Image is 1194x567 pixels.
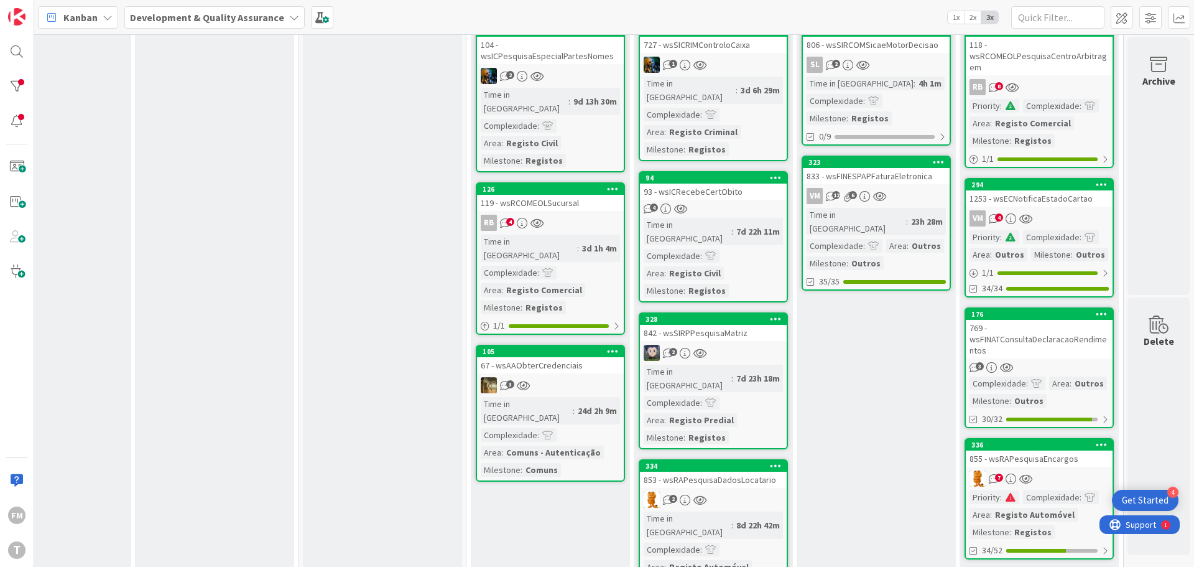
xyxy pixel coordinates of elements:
[8,8,25,26] img: Visit kanbanzone.com
[521,463,522,477] span: :
[669,348,677,356] span: 2
[575,404,620,418] div: 24d 2h 9m
[1009,134,1011,148] span: :
[537,266,539,279] span: :
[646,315,787,324] div: 328
[644,365,731,392] div: Time in [GEOGRAPHIC_DATA]
[1023,230,1080,244] div: Complexidade
[477,318,624,334] div: 1/1
[982,152,994,166] span: 1 / 1
[803,26,950,53] div: 277806 - wsSIRCOMSicaeMotorDecisao
[966,179,1113,207] div: 2941253 - wsECNotificaEstadoCartao
[965,438,1114,560] a: 336855 - wsRAPesquisaEncargosRLPriority:Complexidade:Area:Registo AutomóvelMilestone:Registos34/52
[481,68,497,84] img: JC
[995,82,1003,90] span: 8
[1080,230,1081,244] span: :
[640,26,787,53] div: 308727 - wsSICRIMControloCaixa
[481,88,568,115] div: Time in [GEOGRAPHIC_DATA]
[522,301,566,314] div: Registos
[573,404,575,418] span: :
[907,239,909,253] span: :
[1049,377,1070,390] div: Area
[966,471,1113,487] div: RL
[1142,73,1175,88] div: Archive
[1112,490,1178,511] div: Open Get Started checklist, remaining modules: 4
[646,462,787,471] div: 334
[1167,487,1178,498] div: 4
[802,24,951,146] a: 277806 - wsSIRCOMSicaeMotorDecisaoSLTime in [GEOGRAPHIC_DATA]:4h 1mComplexidade:Milestone:Registo...
[1011,134,1055,148] div: Registos
[503,446,604,459] div: Comuns - Autenticação
[503,283,585,297] div: Registo Comercial
[477,26,624,64] div: 306104 - wsICPesquisaEspecialPartesNomes
[644,143,683,156] div: Milestone
[700,108,702,121] span: :
[966,190,1113,207] div: 1253 - wsECNotificaEstadoCartao
[640,314,787,325] div: 328
[477,68,624,84] div: JC
[646,174,787,182] div: 94
[848,111,892,125] div: Registos
[970,99,1000,113] div: Priority
[966,309,1113,320] div: 176
[803,37,950,53] div: 806 - wsSIRCOMSicaeMotorDecisao
[965,11,981,24] span: 2x
[481,154,521,167] div: Milestone
[537,119,539,133] span: :
[970,377,1026,390] div: Complexidade
[965,24,1114,168] a: 125118 - wsRCOMEOLPesquisaCentroArbitragemRBPriority:Complexidade:Area:Registo ComercialMilestone...
[807,188,823,204] div: VM
[477,184,624,195] div: 126
[807,57,823,73] div: SL
[669,60,677,68] span: 1
[644,431,683,444] div: Milestone
[819,130,831,143] span: 0/9
[644,266,664,280] div: Area
[982,544,1002,557] span: 34/52
[966,151,1113,167] div: 1/1
[481,377,497,393] img: JC
[990,508,992,522] span: :
[481,283,501,297] div: Area
[970,508,990,522] div: Area
[501,283,503,297] span: :
[731,372,733,385] span: :
[976,362,984,370] span: 3
[685,284,729,298] div: Registos
[666,413,737,427] div: Registo Predial
[971,180,1113,189] div: 294
[640,492,787,508] div: RL
[644,543,700,556] div: Complexidade
[807,208,906,235] div: Time in [GEOGRAPHIC_DATA]
[908,215,946,228] div: 23h 28m
[966,309,1113,358] div: 176769 - wsFINATConsultaDeclaracaoRendimentos
[666,125,741,139] div: Registo Criminal
[640,461,787,488] div: 334853 - wsRAPesquisaDadosLocatario
[990,116,992,130] span: :
[731,225,733,238] span: :
[683,431,685,444] span: :
[966,37,1113,75] div: 118 - wsRCOMEOLPesquisaCentroArbitragem
[639,24,788,161] a: 308727 - wsSICRIMControloCaixaJCTime in [GEOGRAPHIC_DATA]:3d 6h 29mComplexidade:Area:Registo Crim...
[477,37,624,64] div: 104 - wsICPesquisaEspecialPartesNomes
[700,543,702,556] span: :
[700,396,702,410] span: :
[1122,494,1169,507] div: Get Started
[476,345,625,482] a: 10567 - wsAAObterCredenciaisJCTime in [GEOGRAPHIC_DATA]:24d 2h 9mComplexidade:Area:Comuns - Auten...
[476,182,625,335] a: 126119 - wsRCOMEOLSucursalRBTime in [GEOGRAPHIC_DATA]:3d 1h 4mComplexidade:Area:Registo Comercial...
[992,248,1027,261] div: Outros
[506,71,514,79] span: 2
[481,266,537,279] div: Complexidade
[966,210,1113,227] div: VM
[1011,394,1047,408] div: Outros
[1026,377,1028,390] span: :
[1011,6,1104,29] input: Quick Filter...
[685,431,729,444] div: Registos
[1073,248,1108,261] div: Outros
[970,230,1000,244] div: Priority
[807,256,846,270] div: Milestone
[8,541,25,559] div: T
[501,446,503,459] span: :
[644,413,664,427] div: Area
[965,307,1114,428] a: 176769 - wsFINATConsultaDeclaracaoRendimentosComplexidade:Area:OutrosMilestone:Outros30/32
